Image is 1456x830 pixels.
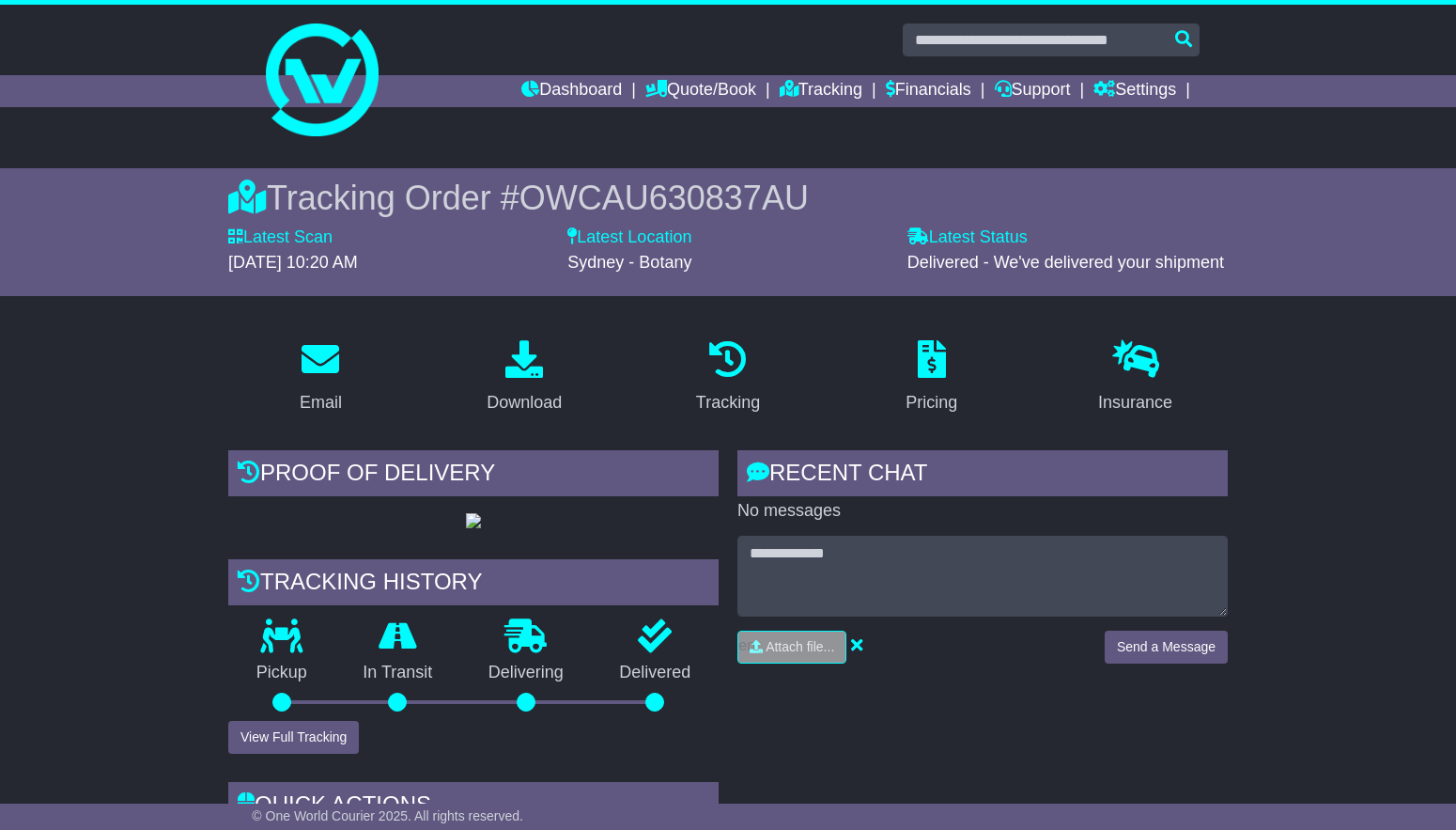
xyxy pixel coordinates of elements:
[592,663,720,683] p: Delivered
[1105,631,1228,664] button: Send a Message
[228,253,358,272] span: [DATE] 10:20 AM
[645,75,756,107] a: Quote/Book
[519,179,809,217] span: OWCAU630837AU
[521,75,622,107] a: Dashboard
[737,450,1228,501] div: RECENT CHAT
[474,334,574,422] a: Download
[300,390,342,415] div: Email
[684,334,772,422] a: Tracking
[737,501,1228,522] p: No messages
[1098,390,1172,415] div: Insurance
[907,253,1224,272] span: Delivered - We've delivered your shipment
[487,390,562,415] div: Download
[906,390,957,415] div: Pricing
[995,75,1071,107] a: Support
[228,721,359,754] button: View Full Tracking
[460,663,592,683] p: Delivering
[893,334,969,422] a: Pricing
[228,450,719,501] div: Proof of Delivery
[1086,334,1185,422] a: Insurance
[252,808,523,823] span: © One World Courier 2025. All rights reserved.
[228,559,719,610] div: Tracking history
[886,75,971,107] a: Financials
[287,334,354,422] a: Email
[567,227,691,248] label: Latest Location
[907,227,1028,248] label: Latest Status
[228,178,1228,218] div: Tracking Order #
[567,253,691,272] span: Sydney - Botany
[780,75,862,107] a: Tracking
[228,227,333,248] label: Latest Scan
[696,390,760,415] div: Tracking
[466,513,481,528] img: GetPodImage
[1093,75,1176,107] a: Settings
[228,663,335,683] p: Pickup
[335,663,461,683] p: In Transit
